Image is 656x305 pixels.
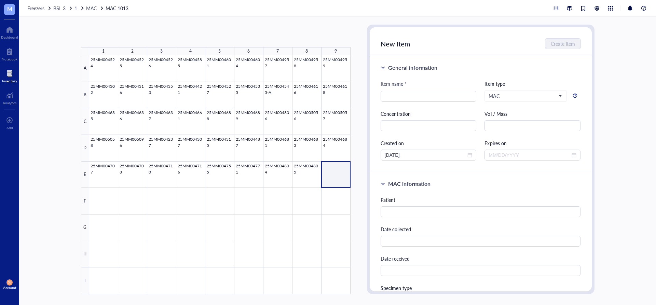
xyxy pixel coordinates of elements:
button: Create item [545,38,581,49]
span: BSL 3 [53,5,66,12]
input: MM/DD/YYYY [489,151,570,159]
div: G [81,214,89,241]
div: Analytics [3,101,16,105]
div: MAC information [388,180,430,188]
div: C [81,108,89,135]
div: 5 [218,47,221,56]
div: 4 [189,47,192,56]
div: Date collected [381,225,581,233]
div: D [81,135,89,162]
div: E [81,162,89,188]
div: 7 [276,47,279,56]
div: Expires on [484,139,580,147]
span: Freezers [27,5,44,12]
div: F [81,188,89,214]
div: Item name [381,80,407,87]
a: Inventory [2,68,17,83]
div: 3 [160,47,163,56]
div: 1 [102,47,105,56]
div: Inventory [2,79,17,83]
div: Vol / Mass [484,110,580,117]
div: Concentration [381,110,477,117]
div: Patient [381,196,581,204]
div: 9 [334,47,337,56]
div: I [81,267,89,294]
div: 2 [131,47,134,56]
a: MAC 1013 [106,4,130,12]
span: New item [381,39,410,48]
a: BSL 3 [53,4,73,12]
div: 6 [247,47,250,56]
div: Specimen type [381,284,581,292]
span: M [7,4,12,13]
div: Dashboard [1,35,18,39]
span: GU [8,281,11,284]
a: Dashboard [1,24,18,39]
span: 1 [74,5,77,12]
div: 8 [305,47,308,56]
div: B [81,82,89,109]
div: Item type [484,80,580,87]
input: MM/DD/YYYY [385,151,466,159]
div: Notebook [2,57,17,61]
a: Analytics [3,90,16,105]
div: Created on [381,139,477,147]
div: H [81,241,89,268]
a: Notebook [2,46,17,61]
div: A [81,55,89,82]
div: Date received [381,255,581,262]
span: MAC [489,93,561,99]
span: MAC [86,5,97,12]
div: Add [6,126,13,130]
div: Account [3,286,16,290]
a: 1MAC [74,4,104,12]
a: Freezers [27,4,52,12]
div: General information [388,64,437,72]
